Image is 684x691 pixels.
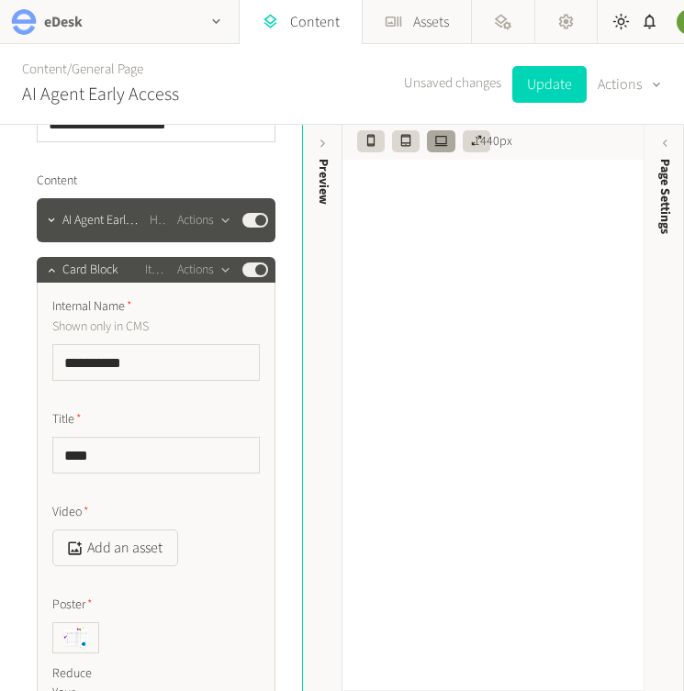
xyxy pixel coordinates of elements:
span: 1440px [474,132,512,151]
span: Hero Banner [150,211,166,230]
span: Unsaved changes [404,73,501,95]
div: Preview [313,159,332,205]
h2: AI Agent Early Access [22,81,179,108]
span: / [67,60,72,79]
button: Actions [598,66,662,103]
p: Shown only in CMS [52,317,260,337]
a: General Page [72,60,143,79]
button: Update [512,66,587,103]
span: Title [52,410,82,429]
span: Poster [52,596,93,615]
span: AI Agent Early Access [62,211,139,230]
a: Content [22,60,67,79]
span: Item Card Block [145,261,167,280]
button: Actions [177,209,231,231]
span: Content [37,172,77,191]
h2: eDesk [44,11,83,33]
img: eDesk [11,9,37,35]
span: Internal Name [52,297,132,317]
span: Page Settings [656,159,675,234]
img: Reduce Your Email Inboxes 1200X1200 [53,623,98,652]
span: Video [52,503,89,522]
button: Add an asset [52,529,178,566]
span: Card Block [62,261,118,280]
button: Actions [177,259,231,281]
